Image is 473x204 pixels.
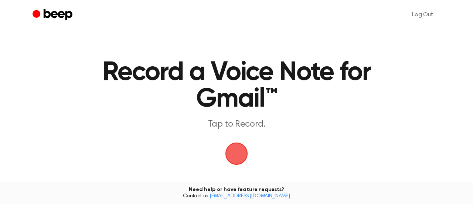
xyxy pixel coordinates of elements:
a: Beep [33,8,74,22]
span: Contact us [4,193,469,200]
img: Beep Logo [225,143,248,165]
a: [EMAIL_ADDRESS][DOMAIN_NAME] [210,194,290,199]
h1: Record a Voice Note for Gmail™ [80,59,393,113]
a: Log Out [405,6,440,24]
p: Tap to Record. [95,118,378,131]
